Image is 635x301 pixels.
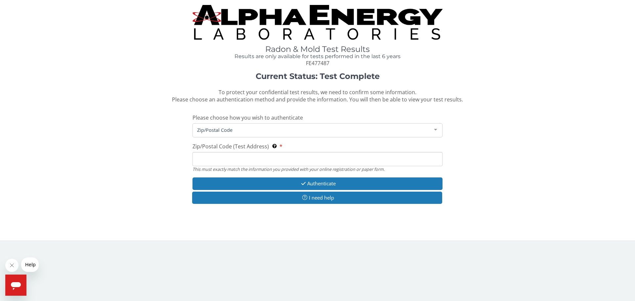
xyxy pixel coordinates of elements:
[5,275,26,296] iframe: Button to launch messaging window
[192,54,443,59] h4: Results are only available for tests performed in the last 6 years
[306,59,329,67] span: FE477487
[192,143,269,150] span: Zip/Postal Code (Test Address)
[192,192,442,204] button: I need help
[192,45,443,54] h1: Radon & Mold Test Results
[195,126,429,133] span: Zip/Postal Code
[192,114,303,121] span: Please choose how you wish to authenticate
[192,177,443,190] button: Authenticate
[21,257,39,272] iframe: Message from company
[256,71,380,81] strong: Current Status: Test Complete
[172,89,463,103] span: To protect your confidential test results, we need to confirm some information. Please choose an ...
[192,5,443,40] img: TightCrop.jpg
[5,259,19,272] iframe: Close message
[192,166,443,172] div: This must exactly match the information you provided with your online registration or paper form.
